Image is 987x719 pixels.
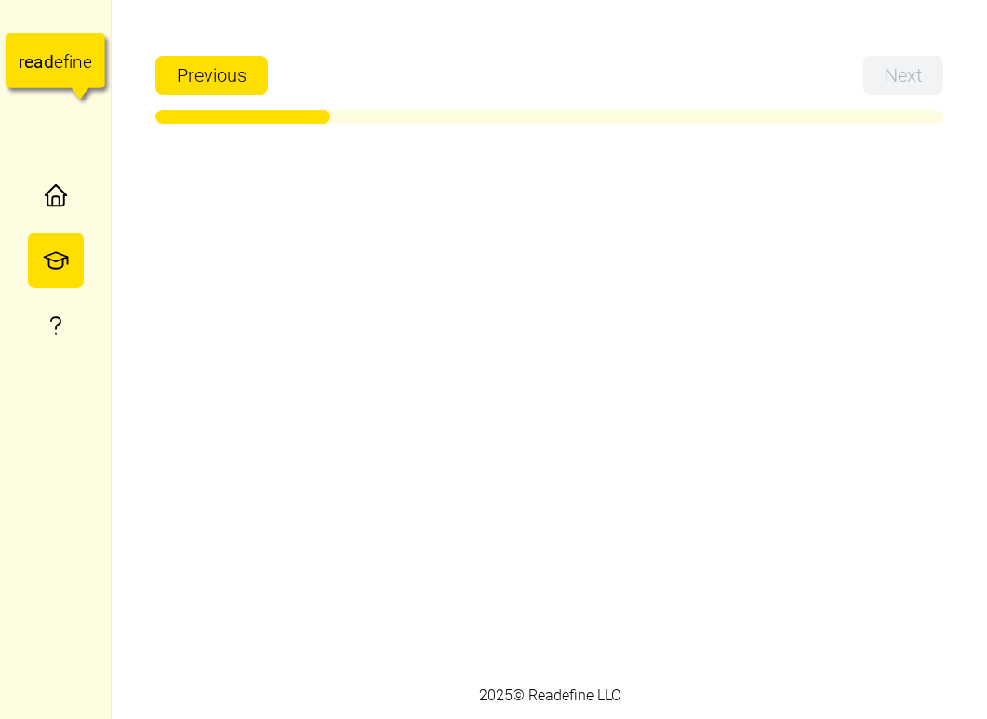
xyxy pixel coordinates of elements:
[155,56,268,95] button: Previous
[33,51,43,73] tspan: a
[73,51,84,73] tspan: n
[470,675,630,717] div: 2025 © Readefine LLC
[6,15,105,116] a: readefine
[24,51,33,73] tspan: e
[54,51,63,73] tspan: e
[177,57,247,94] span: Previous
[83,51,92,73] tspan: e
[63,51,70,73] tspan: f
[69,51,73,73] tspan: i
[885,57,922,94] span: Next
[19,51,25,73] tspan: r
[863,56,943,95] button: Next
[44,51,54,73] tspan: d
